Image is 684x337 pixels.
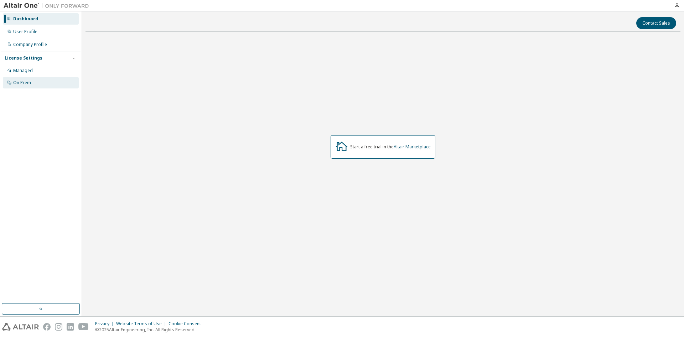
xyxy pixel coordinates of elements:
div: User Profile [13,29,37,35]
img: facebook.svg [43,323,51,331]
a: Altair Marketplace [394,144,431,150]
div: Website Terms of Use [116,321,169,327]
div: On Prem [13,80,31,86]
div: Dashboard [13,16,38,22]
div: Start a free trial in the [350,144,431,150]
div: Managed [13,68,33,73]
div: License Settings [5,55,42,61]
img: altair_logo.svg [2,323,39,331]
img: youtube.svg [78,323,89,331]
div: Privacy [95,321,116,327]
img: linkedin.svg [67,323,74,331]
div: Company Profile [13,42,47,47]
button: Contact Sales [636,17,676,29]
img: instagram.svg [55,323,62,331]
img: Altair One [4,2,93,9]
p: © 2025 Altair Engineering, Inc. All Rights Reserved. [95,327,205,333]
div: Cookie Consent [169,321,205,327]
